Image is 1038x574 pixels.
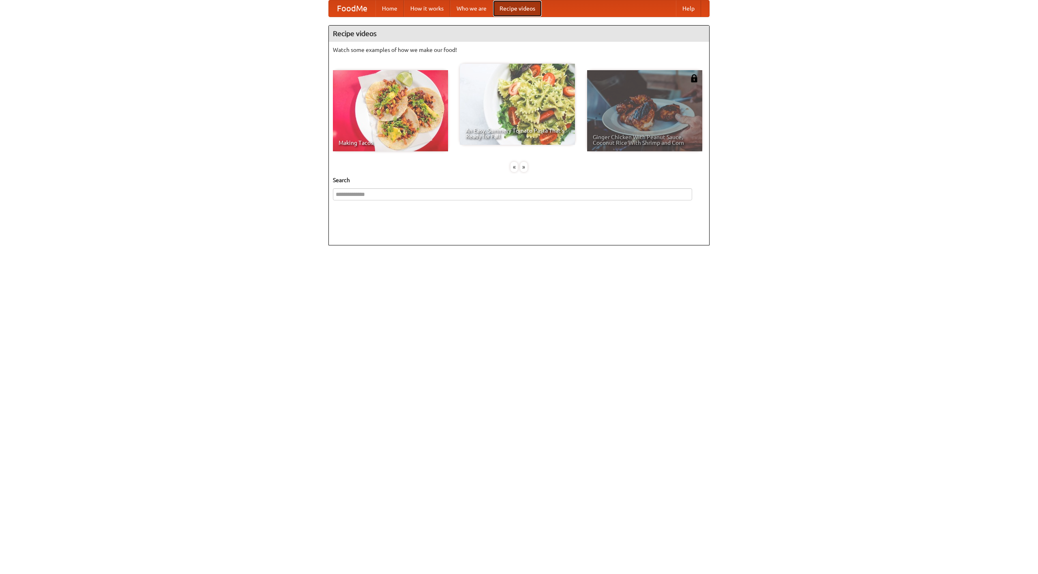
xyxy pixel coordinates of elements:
a: Who we are [450,0,493,17]
span: An Easy, Summery Tomato Pasta That's Ready for Fall [465,128,569,139]
span: Making Tacos [339,140,442,146]
h4: Recipe videos [329,26,709,42]
a: An Easy, Summery Tomato Pasta That's Ready for Fall [460,64,575,145]
a: Making Tacos [333,70,448,151]
p: Watch some examples of how we make our food! [333,46,705,54]
a: Home [375,0,404,17]
img: 483408.png [690,74,698,82]
a: Recipe videos [493,0,542,17]
div: » [520,162,528,172]
a: How it works [404,0,450,17]
a: Help [676,0,701,17]
h5: Search [333,176,705,184]
a: FoodMe [329,0,375,17]
div: « [510,162,518,172]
